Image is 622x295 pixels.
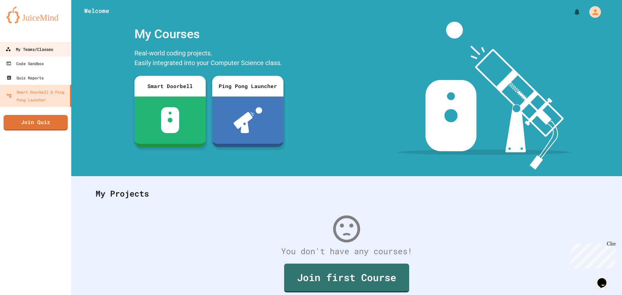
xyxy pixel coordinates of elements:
[89,245,604,257] div: You don't have any courses!
[131,22,287,47] div: My Courses
[582,5,603,19] div: My Account
[6,88,67,104] div: Smart Doorbell & Ping Pong Launcher
[568,241,616,268] iframe: chat widget
[6,60,44,67] div: Code Sandbox
[6,74,44,82] div: Quiz Reports
[6,45,53,53] div: My Teams/Classes
[6,6,65,23] img: logo-orange.svg
[397,22,571,170] img: banner-image-my-projects.png
[284,264,409,292] a: Join first Course
[4,115,68,130] a: Join Quiz
[89,181,604,206] div: My Projects
[595,269,616,289] iframe: chat widget
[234,107,262,133] img: ppl-with-ball.png
[161,107,179,133] img: sdb-white.svg
[3,3,45,41] div: Chat with us now!Close
[134,76,206,96] div: Smart Doorbell
[561,6,582,17] div: My Notifications
[212,76,283,96] div: Ping Pong Launcher
[131,47,287,71] div: Real-world coding projects. Easily integrated into your Computer Science class.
